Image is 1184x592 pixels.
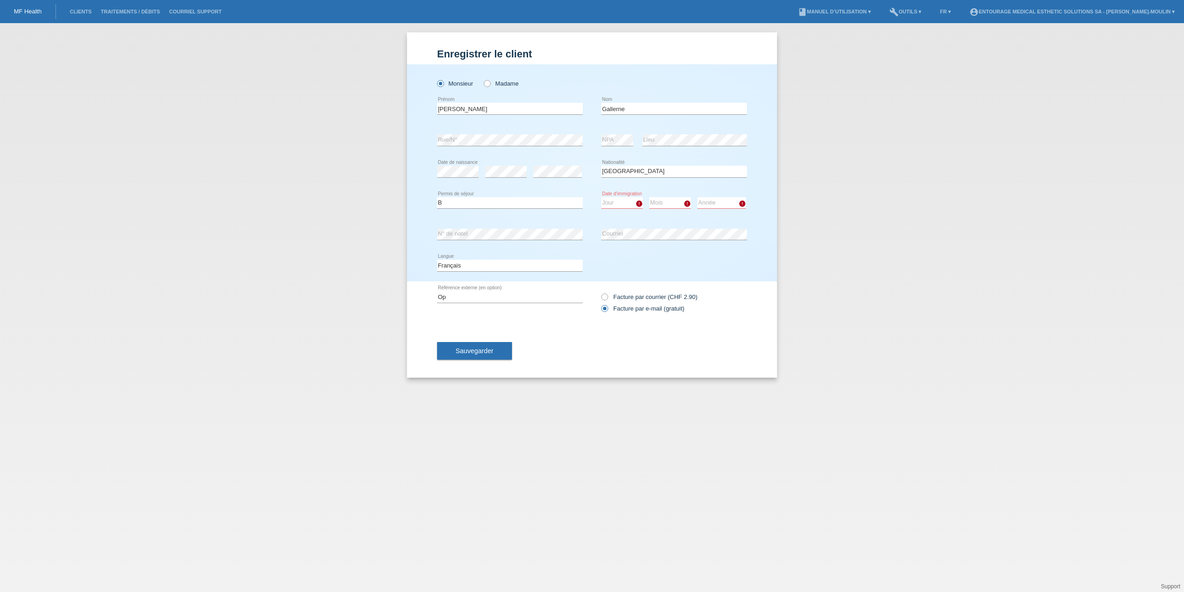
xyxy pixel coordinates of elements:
[684,200,691,207] i: error
[601,305,607,317] input: Facture par e-mail (gratuit)
[65,9,96,14] a: Clients
[965,9,1179,14] a: account_circleENTOURAGE Medical Esthetic Solutions SA - [PERSON_NAME]-Moulin ▾
[601,293,697,300] label: Facture par courrier (CHF 2.90)
[96,9,165,14] a: Traitements / débits
[437,48,747,60] h1: Enregistrer le client
[437,342,512,360] button: Sauvegarder
[793,9,876,14] a: bookManuel d’utilisation ▾
[739,200,746,207] i: error
[484,80,518,87] label: Madame
[798,7,807,17] i: book
[601,305,684,312] label: Facture par e-mail (gratuit)
[969,7,979,17] i: account_circle
[935,9,956,14] a: FR ▾
[484,80,490,86] input: Madame
[1161,583,1180,590] a: Support
[885,9,926,14] a: buildOutils ▾
[635,200,643,207] i: error
[437,80,443,86] input: Monsieur
[14,8,42,15] a: MF Health
[165,9,226,14] a: Courriel Support
[889,7,899,17] i: build
[437,80,473,87] label: Monsieur
[601,293,607,305] input: Facture par courrier (CHF 2.90)
[456,347,493,355] span: Sauvegarder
